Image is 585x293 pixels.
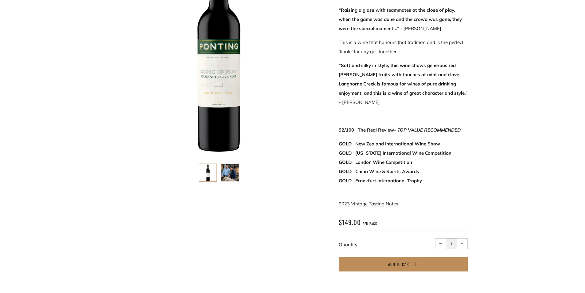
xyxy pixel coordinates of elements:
em: - TOP VALUE RECOMMENDED [394,127,461,133]
p: This is a wine that honours that tradition and is the perfect ‘finale’ for any get-together. [339,38,468,56]
a: 2023 Vintage Tasting Notes [339,201,398,207]
strong: 92/100 The Real Review [339,127,461,133]
p: [PERSON_NAME] [339,61,468,107]
input: quantity [446,238,457,249]
button: Add to Cart [339,257,468,271]
strong: “Soft and silky in style, this wine shows generous red [PERSON_NAME] fruits with touches of mint ... [339,62,468,105]
button: Load image into Gallery viewer, Ponting &#39;Close of Play&#39; Cabernet Sauvignon 2023 [199,164,217,182]
span: Add to Cart [388,261,411,267]
strong: GOLD New Zealand International Wine Show GOLD [US_STATE] International Wine Competition GOLD Lond... [339,141,451,184]
strong: “Raising a glass with teammates at the close of play, when the game was done and the crowd was go... [339,7,462,31]
p: [PERSON_NAME] [339,6,468,33]
img: Load image into Gallery viewer, Ponting &#39;Close of Play&#39; Cabernet Sauvignon 2023 [221,164,239,181]
label: Quantity [339,242,357,247]
span: $149.00 [339,217,361,227]
span: + [461,242,463,245]
span: per pack [363,221,377,226]
img: Load image into Gallery viewer, Ponting &#39;Close of Play&#39; Cabernet Sauvignon 2023 [199,164,216,181]
span: − [439,242,442,245]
